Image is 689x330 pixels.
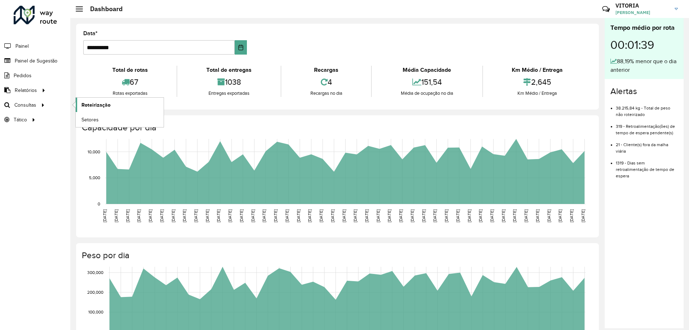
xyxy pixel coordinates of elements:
text: [DATE] [421,209,426,222]
span: Relatórios [15,87,37,94]
div: Recargas no dia [283,90,369,97]
text: [DATE] [524,209,528,222]
text: [DATE] [159,209,164,222]
text: 10,000 [88,149,100,154]
div: 2,645 [485,74,590,90]
text: [DATE] [501,209,506,222]
span: Roteirização [81,101,111,109]
li: 38.215,84 kg - Total de peso não roteirizado [616,99,678,118]
span: Painel de Sugestão [15,57,57,65]
text: 200,000 [87,290,103,294]
span: Setores [81,116,99,124]
div: Total de entregas [179,66,278,74]
text: [DATE] [467,209,472,222]
div: Km Médio / Entrega [485,66,590,74]
li: 21 - Cliente(s) fora da malha viária [616,136,678,154]
text: [DATE] [319,209,323,222]
text: [DATE] [410,209,414,222]
div: Rotas exportadas [85,90,175,97]
div: Tempo médio por rota [610,23,678,33]
text: [DATE] [387,209,392,222]
span: Pedidos [14,72,32,79]
text: [DATE] [489,209,494,222]
h3: VITORIA [615,2,669,9]
text: [DATE] [535,209,540,222]
text: 5,000 [89,175,100,180]
h4: Capacidade por dia [82,122,592,133]
text: [DATE] [558,209,562,222]
text: [DATE] [581,209,585,222]
text: [DATE] [478,209,483,222]
h4: Peso por dia [82,250,592,261]
text: 300,000 [87,270,103,275]
div: Média Capacidade [374,66,480,74]
text: [DATE] [285,209,289,222]
span: [PERSON_NAME] [615,9,669,16]
a: Contato Rápido [598,1,614,17]
text: [DATE] [182,209,187,222]
text: [DATE] [273,209,278,222]
div: Total de rotas [85,66,175,74]
div: 1038 [179,74,278,90]
li: 1319 - Dias sem retroalimentação de tempo de espera [616,154,678,179]
text: [DATE] [205,209,210,222]
h4: Alertas [610,86,678,97]
a: Setores [76,112,164,127]
text: [DATE] [125,209,130,222]
text: [DATE] [148,209,153,222]
text: [DATE] [250,209,255,222]
text: [DATE] [398,209,403,222]
text: 0 [98,201,100,206]
text: 100,000 [88,310,103,314]
text: [DATE] [307,209,312,222]
text: [DATE] [296,209,301,222]
text: [DATE] [114,209,118,222]
text: [DATE] [228,209,232,222]
div: 151,54 [374,74,480,90]
div: Média de ocupação no dia [374,90,480,97]
label: Data [83,29,98,38]
span: Tático [14,116,27,124]
div: Km Médio / Entrega [485,90,590,97]
text: [DATE] [171,209,175,222]
text: [DATE] [512,209,517,222]
div: Recargas [283,66,369,74]
text: [DATE] [216,209,221,222]
span: Consultas [14,101,36,109]
text: [DATE] [547,209,551,222]
text: [DATE] [569,209,574,222]
text: [DATE] [102,209,107,222]
button: Choose Date [235,40,247,55]
h2: Dashboard [83,5,123,13]
text: [DATE] [262,209,266,222]
text: [DATE] [136,209,141,222]
text: [DATE] [330,209,335,222]
text: [DATE] [239,209,244,222]
a: Roteirização [76,98,164,112]
span: Painel [15,42,29,50]
div: 4 [283,74,369,90]
li: 319 - Retroalimentação(ões) de tempo de espera pendente(s) [616,118,678,136]
div: 88,19% menor que o dia anterior [610,57,678,74]
text: [DATE] [193,209,198,222]
div: 00:01:39 [610,33,678,57]
div: Entregas exportadas [179,90,278,97]
text: [DATE] [342,209,346,222]
div: 67 [85,74,175,90]
text: [DATE] [444,209,449,222]
text: [DATE] [455,209,460,222]
text: [DATE] [376,209,380,222]
text: [DATE] [353,209,357,222]
text: [DATE] [432,209,437,222]
text: [DATE] [364,209,369,222]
